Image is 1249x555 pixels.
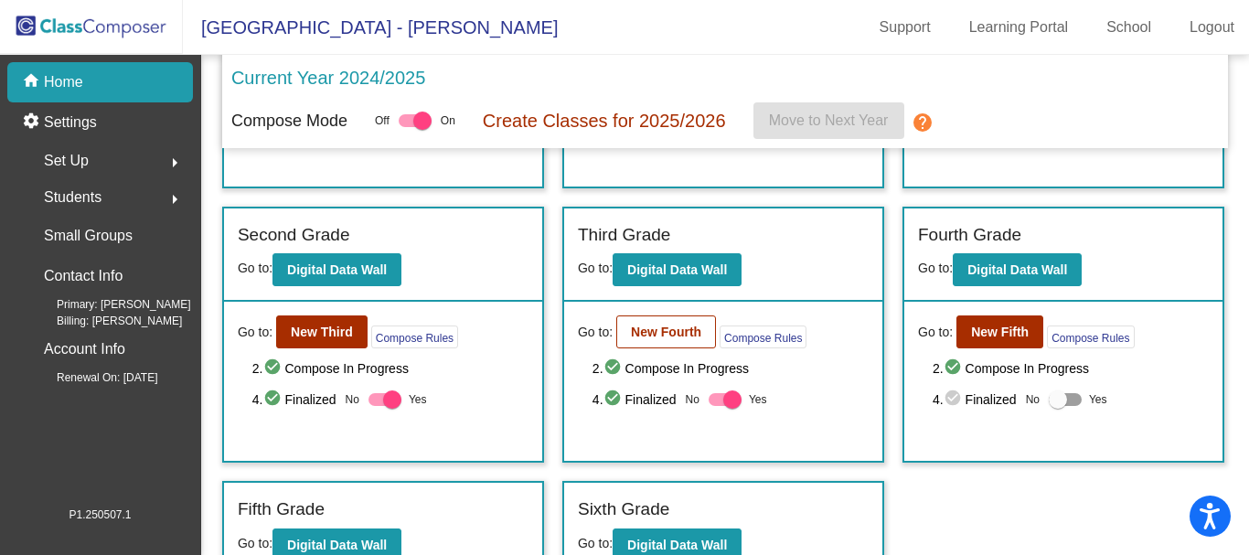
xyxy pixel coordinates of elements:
[592,358,869,379] span: 2. Compose In Progress
[967,262,1067,277] b: Digital Data Wall
[1047,326,1134,348] button: Compose Rules
[1092,13,1166,42] a: School
[263,358,285,379] mat-icon: check_circle
[44,112,97,133] p: Settings
[483,107,726,134] p: Create Classes for 2025/2026
[627,538,727,552] b: Digital Data Wall
[720,326,806,348] button: Compose Rules
[1026,391,1040,408] span: No
[375,112,390,129] span: Off
[287,538,387,552] b: Digital Data Wall
[44,148,89,174] span: Set Up
[441,112,455,129] span: On
[918,222,1021,249] label: Fourth Grade
[252,358,528,379] span: 2. Compose In Progress
[27,296,191,313] span: Primary: [PERSON_NAME]
[231,64,425,91] p: Current Year 2024/2025
[971,325,1029,339] b: New Fifth
[44,336,125,362] p: Account Info
[944,358,966,379] mat-icon: check_circle
[238,496,325,523] label: Fifth Grade
[183,13,558,42] span: [GEOGRAPHIC_DATA] - [PERSON_NAME]
[27,369,157,386] span: Renewal On: [DATE]
[603,358,625,379] mat-icon: check_circle
[27,313,182,329] span: Billing: [PERSON_NAME]
[578,536,613,550] span: Go to:
[22,112,44,133] mat-icon: settings
[238,536,272,550] span: Go to:
[44,71,83,93] p: Home
[164,152,186,174] mat-icon: arrow_right
[578,222,670,249] label: Third Grade
[291,325,353,339] b: New Third
[613,253,742,286] button: Digital Data Wall
[603,389,625,411] mat-icon: check_circle
[933,389,1017,411] span: 4. Finalized
[409,389,427,411] span: Yes
[956,315,1043,348] button: New Fifth
[252,389,336,411] span: 4. Finalized
[238,323,272,342] span: Go to:
[22,71,44,93] mat-icon: home
[918,323,953,342] span: Go to:
[912,112,934,133] mat-icon: help
[287,262,387,277] b: Digital Data Wall
[955,13,1084,42] a: Learning Portal
[238,222,350,249] label: Second Grade
[865,13,945,42] a: Support
[627,262,727,277] b: Digital Data Wall
[276,315,368,348] button: New Third
[918,261,953,275] span: Go to:
[686,391,699,408] span: No
[933,358,1209,379] span: 2. Compose In Progress
[1175,13,1249,42] a: Logout
[263,389,285,411] mat-icon: check_circle
[238,261,272,275] span: Go to:
[749,389,767,411] span: Yes
[578,496,669,523] label: Sixth Grade
[592,389,677,411] span: 4. Finalized
[44,223,133,249] p: Small Groups
[44,263,123,289] p: Contact Info
[631,325,701,339] b: New Fourth
[944,389,966,411] mat-icon: check_circle
[164,188,186,210] mat-icon: arrow_right
[44,185,101,210] span: Students
[231,109,347,133] p: Compose Mode
[769,112,889,128] span: Move to Next Year
[578,323,613,342] span: Go to:
[753,102,904,139] button: Move to Next Year
[272,253,401,286] button: Digital Data Wall
[578,261,613,275] span: Go to:
[371,326,458,348] button: Compose Rules
[616,315,716,348] button: New Fourth
[1089,389,1107,411] span: Yes
[346,391,359,408] span: No
[953,253,1082,286] button: Digital Data Wall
